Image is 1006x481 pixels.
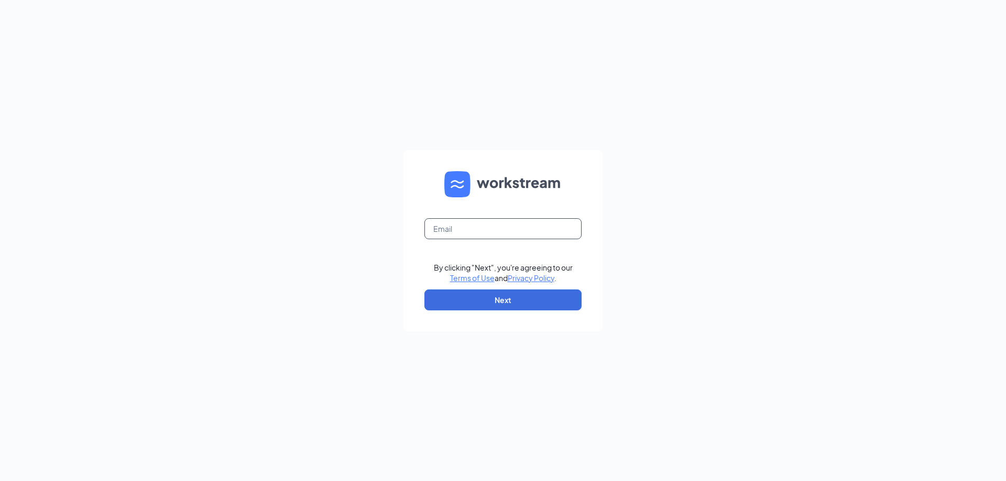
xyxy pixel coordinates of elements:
a: Terms of Use [450,273,495,283]
button: Next [424,289,582,310]
a: Privacy Policy [508,273,554,283]
img: WS logo and Workstream text [444,171,562,197]
input: Email [424,218,582,239]
div: By clicking "Next", you're agreeing to our and . [434,262,573,283]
